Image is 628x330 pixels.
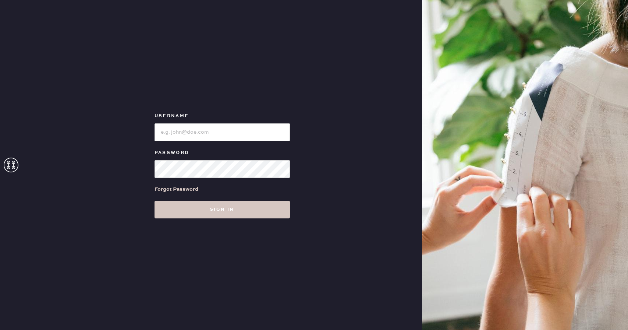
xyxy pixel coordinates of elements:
[155,201,290,218] button: Sign in
[155,112,290,120] label: Username
[155,123,290,141] input: e.g. john@doe.com
[155,148,290,157] label: Password
[155,185,198,193] div: Forgot Password
[155,178,198,201] a: Forgot Password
